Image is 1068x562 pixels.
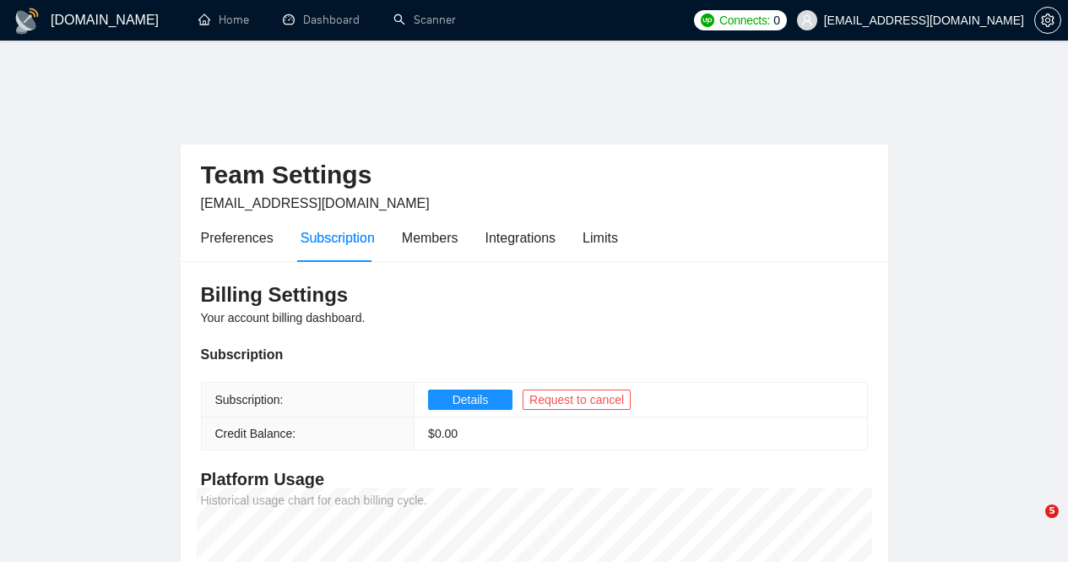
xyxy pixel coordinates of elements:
[201,158,868,193] h2: Team Settings
[301,227,375,248] div: Subscription
[393,13,456,27] a: searchScanner
[201,227,274,248] div: Preferences
[402,227,458,248] div: Members
[453,390,489,409] span: Details
[201,196,430,210] span: [EMAIL_ADDRESS][DOMAIN_NAME]
[1034,14,1061,27] a: setting
[701,14,714,27] img: upwork-logo.png
[1045,505,1059,518] span: 5
[1035,14,1060,27] span: setting
[201,467,868,491] h4: Platform Usage
[583,227,618,248] div: Limits
[428,427,458,440] span: $ 0.00
[201,311,366,325] span: Your account billing dashboard.
[201,281,868,308] h3: Billing Settings
[215,427,296,440] span: Credit Balance:
[1034,7,1061,34] button: setting
[529,390,624,409] span: Request to cancel
[1011,505,1051,545] iframe: Intercom live chat
[773,11,780,30] span: 0
[523,390,631,410] button: Request to cancel
[801,14,813,26] span: user
[215,393,284,406] span: Subscription:
[14,8,41,35] img: logo
[201,344,868,365] div: Subscription
[428,390,512,410] button: Details
[485,227,556,248] div: Integrations
[719,11,770,30] span: Connects:
[283,13,360,27] a: dashboardDashboard
[198,13,249,27] a: homeHome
